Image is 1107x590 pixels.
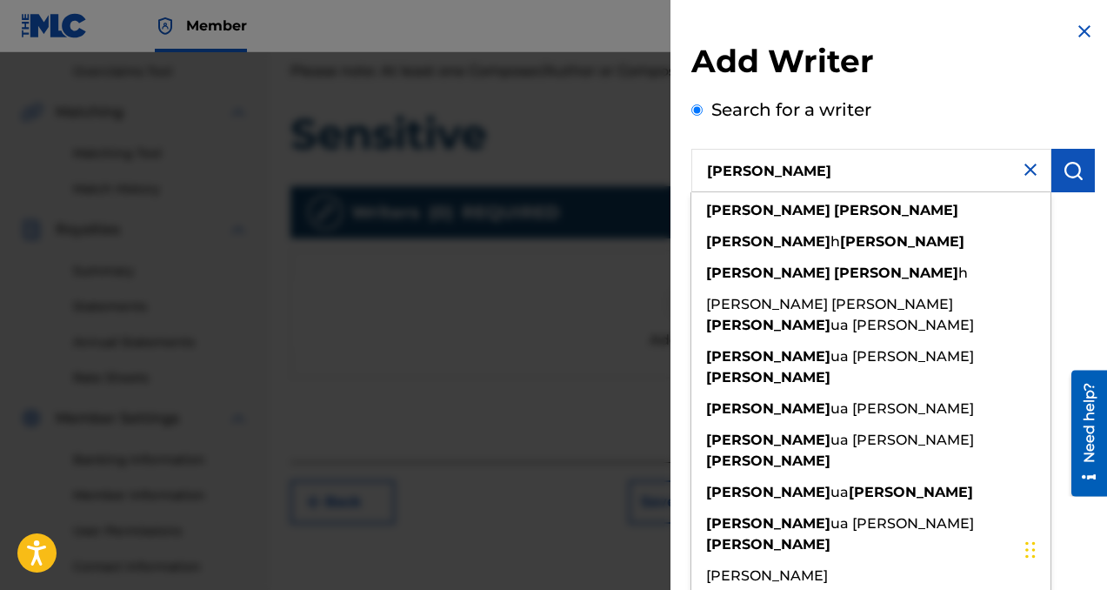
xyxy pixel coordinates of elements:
[706,369,830,386] strong: [PERSON_NAME]
[706,567,828,584] span: [PERSON_NAME]
[21,13,88,38] img: MLC Logo
[830,317,974,333] span: ua [PERSON_NAME]
[830,348,974,365] span: ua [PERSON_NAME]
[706,317,830,333] strong: [PERSON_NAME]
[830,484,849,500] span: ua
[830,233,840,250] span: h
[155,16,176,37] img: Top Rightsholder
[834,202,958,218] strong: [PERSON_NAME]
[1025,524,1036,576] div: Drag
[19,12,43,92] div: Need help?
[706,515,830,532] strong: [PERSON_NAME]
[830,515,974,532] span: ua [PERSON_NAME]
[706,348,830,365] strong: [PERSON_NAME]
[691,42,1095,86] h2: Add Writer
[849,484,973,500] strong: [PERSON_NAME]
[1058,371,1107,497] iframe: Resource Center
[706,400,830,417] strong: [PERSON_NAME]
[691,149,1051,192] input: Search writer's name or IPI Number
[1063,160,1084,181] img: Search Works
[706,296,953,312] span: [PERSON_NAME] [PERSON_NAME]
[706,536,830,553] strong: [PERSON_NAME]
[706,453,830,469] strong: [PERSON_NAME]
[711,99,871,120] label: Search for a writer
[834,265,958,281] strong: [PERSON_NAME]
[706,432,830,448] strong: [PERSON_NAME]
[706,233,830,250] strong: [PERSON_NAME]
[830,400,974,417] span: ua [PERSON_NAME]
[830,432,974,448] span: ua [PERSON_NAME]
[706,484,830,500] strong: [PERSON_NAME]
[1020,506,1107,590] iframe: Chat Widget
[186,16,247,36] span: Member
[706,202,830,218] strong: [PERSON_NAME]
[706,265,830,281] strong: [PERSON_NAME]
[840,233,964,250] strong: [PERSON_NAME]
[1020,159,1041,180] img: close
[958,265,968,281] span: h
